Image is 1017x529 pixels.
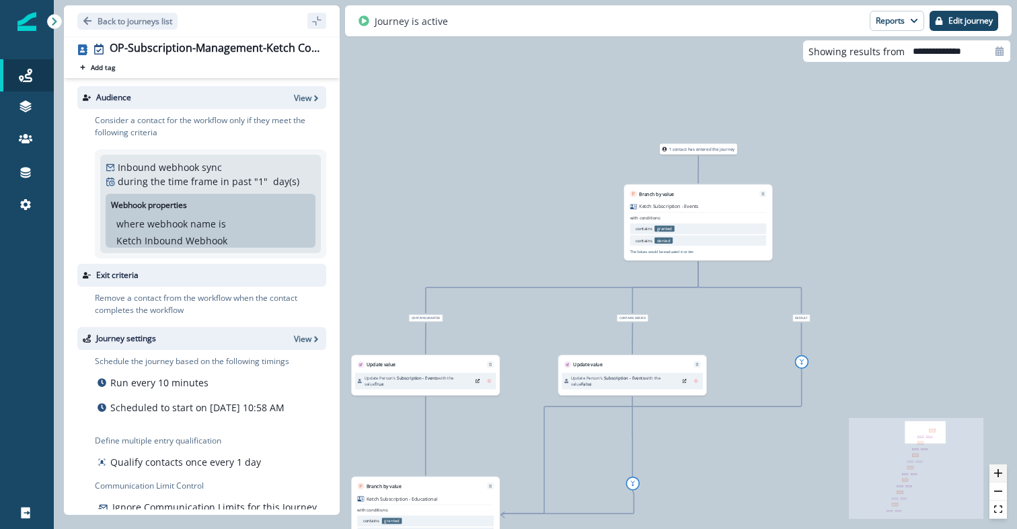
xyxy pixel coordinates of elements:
p: Update Person's with the value [571,375,677,387]
p: contains [636,238,652,244]
p: granted [382,518,402,524]
p: Back to journeys list [98,15,172,27]
button: add-goto [795,355,809,369]
button: Reports [870,11,924,31]
img: Inflection [17,12,36,31]
p: Scheduled to start on [DATE] 10:58 AM [110,400,285,415]
p: Journey is active [375,14,448,28]
button: Edit journey [930,11,998,31]
p: Inbound webhook sync [118,160,222,174]
button: add-goto [626,477,640,491]
p: Update Person's with the value [365,375,471,387]
button: Edit [680,377,689,386]
g: Edge from 34684a7b-dbf7-4441-8df3-8f580c162afb to node-edge-label8a2aefdc-4e6b-4272-b066-bd30017b... [632,262,698,314]
p: Ignore Communication Limits for this Journey [112,500,317,514]
p: Audience [96,92,131,104]
button: fit view [989,501,1007,519]
span: Subscription - Events [604,376,645,381]
p: Update value [367,361,396,367]
span: contains granted [409,314,443,322]
span: contains denied [617,314,648,322]
p: is [219,217,226,231]
p: View [294,333,311,345]
p: Consider a contact for the workflow only if they meet the following criteria [95,114,326,139]
p: Ketch Subscription - Educational [367,495,437,502]
p: View [294,92,311,104]
button: Add tag [77,62,118,73]
div: Default [746,314,857,322]
p: Communication Limit Control [95,480,326,492]
p: with conditions: [630,215,661,221]
span: True [375,382,383,387]
button: Remove [484,377,494,386]
div: 1 contact has entered the journey [643,144,754,155]
p: Webhook properties [111,199,187,211]
span: False [581,382,591,387]
p: Run every 10 minutes [110,376,209,390]
p: 1 contact has entered the journey [669,146,735,152]
p: where webhook name [116,217,216,231]
p: Edit journey [948,16,993,26]
p: Ketch Inbound Webhook [116,234,227,248]
p: Define multiple entry qualification [95,435,264,447]
button: zoom in [989,464,1007,483]
p: Showing results from [808,44,905,59]
span: Subscription - Events [397,376,438,381]
p: contains [636,225,652,232]
div: Update valueRemoveUpdate Person's Subscription - Eventswith the valueTrueEditRemove [351,355,500,395]
p: Branch by value [367,483,402,489]
div: add-gotoremove-goto-linkremove-goto [597,477,669,491]
p: denied [654,238,673,244]
p: Remove a contact from the workflow when the contact completes the workflow [95,292,326,316]
button: View [294,92,321,104]
div: Update valueRemoveUpdate Person's Subscription - Eventswith the valueFalseEditRemove [558,355,707,395]
button: Go back [77,13,178,30]
p: Qualify contacts once every 1 day [110,455,261,469]
p: " 1 " [254,174,268,188]
p: Journey settings [96,332,156,345]
button: View [294,333,321,345]
span: Default [793,314,811,322]
p: in past [221,174,252,188]
p: during the time frame [118,174,218,188]
g: Edge from 34684a7b-dbf7-4441-8df3-8f580c162afb to node-edge-labeleb0610ba-ed23-4e49-87ea-a9f1a10e... [426,262,698,314]
div: Branch by valueRemoveKetch Subscription - Eventswith conditions:contains grantedcontains deniedTh... [624,184,773,261]
p: Exit criteria [96,269,139,281]
div: add-gotoremove-goto-linkremove-goto [765,355,837,369]
p: The Values would be evaluated in order. [630,249,694,254]
p: granted [654,225,675,232]
div: contains denied [577,314,688,322]
p: contains [363,518,380,524]
button: Remove [691,377,701,386]
button: zoom out [989,483,1007,501]
button: sidebar collapse toggle [307,13,326,29]
button: Edit [473,377,482,386]
g: Edge from ae709dff-3ffa-4088-8538-4ed40e3bcfb0 to adacc14a-bd77-4cc2-bf99-732ae1d2d0ad [501,491,634,515]
p: with conditions: [357,507,388,514]
p: Schedule the journey based on the following timings [95,355,289,367]
p: day(s) [273,174,299,188]
div: OP-Subscription-Management-Ketch Contact Journey [110,42,321,57]
p: Add tag [91,63,115,71]
p: Ketch Subscription - Events [639,203,699,210]
p: Branch by value [639,190,674,197]
div: contains granted [370,314,481,322]
g: Edge from 34684a7b-dbf7-4441-8df3-8f580c162afb to node-edge-label7e8a81ed-438f-487e-a2ec-13e2e77c... [698,262,801,314]
p: Update value [573,361,602,367]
